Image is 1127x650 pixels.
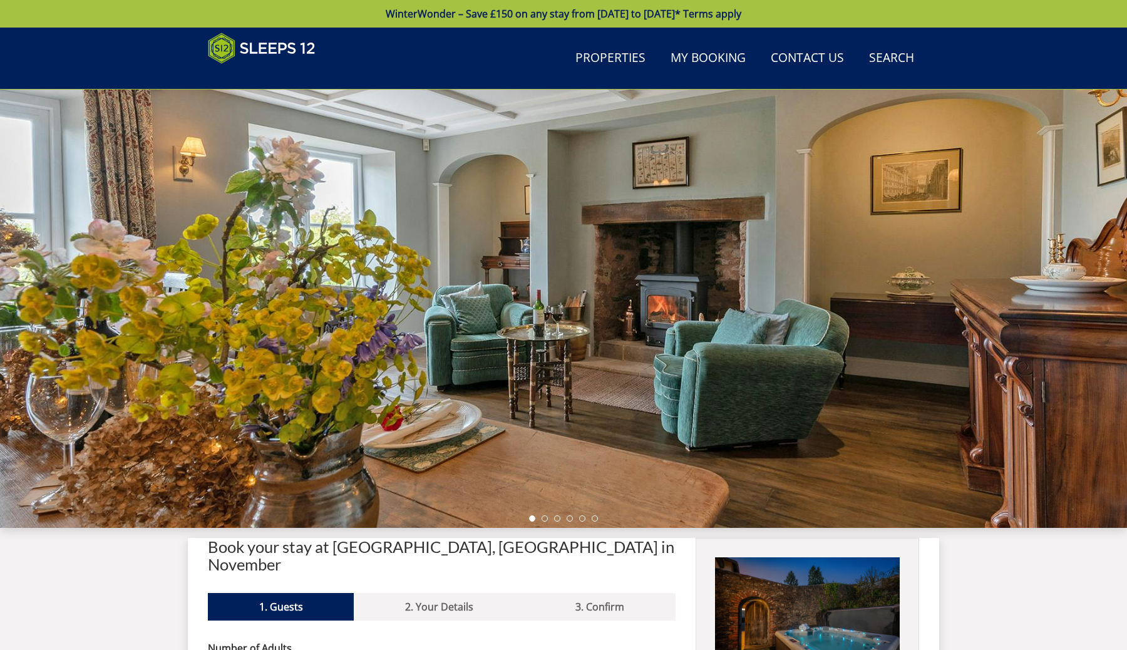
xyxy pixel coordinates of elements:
a: Contact Us [766,44,849,73]
a: My Booking [666,44,751,73]
iframe: Customer reviews powered by Trustpilot [202,71,333,82]
a: 3. Confirm [524,593,675,621]
a: Properties [570,44,651,73]
a: Search [864,44,919,73]
a: 1. Guests [208,593,354,621]
a: 2. Your Details [354,593,524,621]
img: Sleeps 12 [208,33,316,64]
h2: Book your stay at [GEOGRAPHIC_DATA], [GEOGRAPHIC_DATA] in November [208,538,676,573]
